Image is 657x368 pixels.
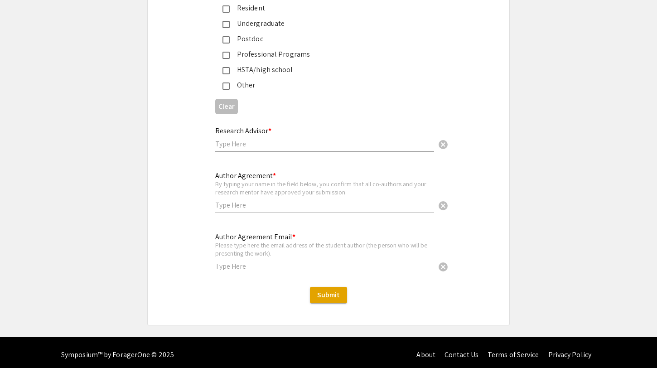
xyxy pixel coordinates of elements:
[230,3,420,14] div: Resident
[434,196,452,214] button: Clear
[215,180,434,196] div: By typing your name in the field below, you confirm that all co-authors and your research mentor ...
[438,139,449,150] span: cancel
[215,126,271,136] mat-label: Research Advisor
[548,350,591,359] a: Privacy Policy
[230,49,420,60] div: Professional Programs
[230,80,420,91] div: Other
[230,34,420,44] div: Postdoc
[488,350,539,359] a: Terms of Service
[317,290,340,300] span: Submit
[7,327,39,361] iframe: Chat
[416,350,435,359] a: About
[215,261,434,271] input: Type Here
[215,99,238,114] button: Clear
[230,18,420,29] div: Undergraduate
[215,139,434,149] input: Type Here
[215,171,276,180] mat-label: Author Agreement
[444,350,478,359] a: Contact Us
[310,287,347,303] button: Submit
[438,200,449,211] span: cancel
[438,261,449,272] span: cancel
[230,64,420,75] div: HSTA/high school
[215,200,434,210] input: Type Here
[215,232,295,242] mat-label: Author Agreement Email
[434,135,452,153] button: Clear
[434,257,452,276] button: Clear
[215,241,434,257] div: Please type here the email address of the student author (the person who will be presenting the w...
